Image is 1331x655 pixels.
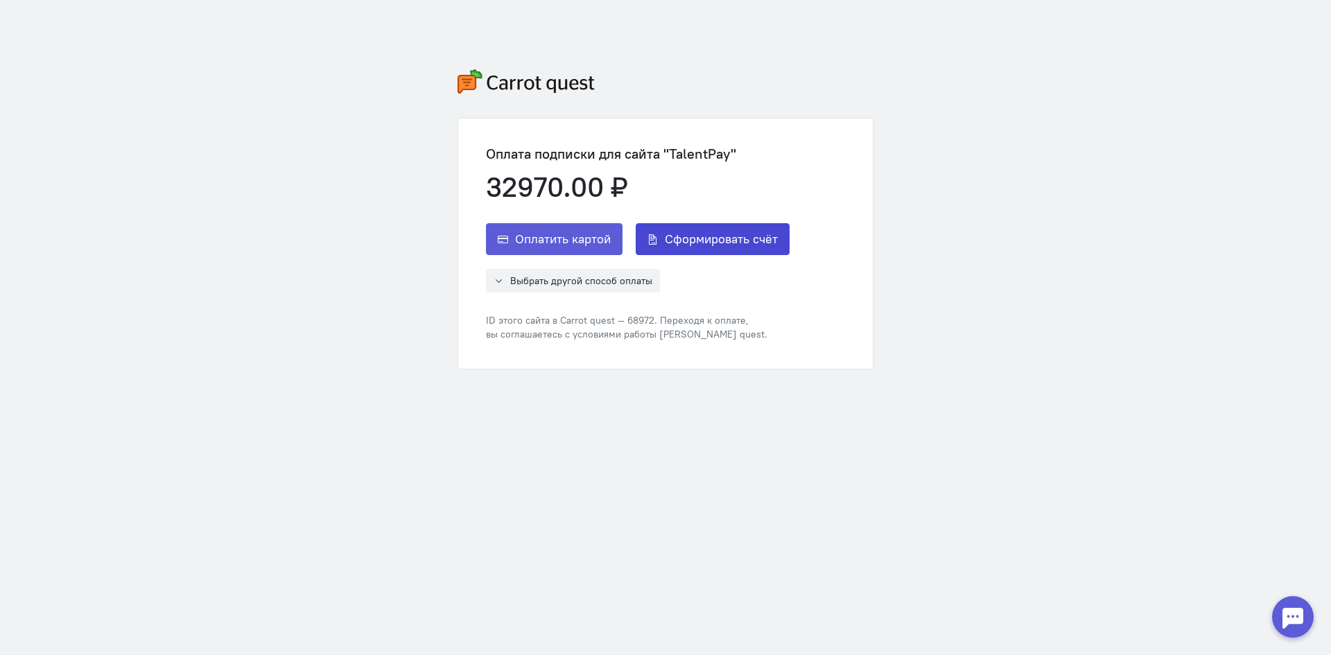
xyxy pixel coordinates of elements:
[486,172,790,202] div: 32970.00 ₽
[515,231,611,247] span: Оплатить картой
[486,223,623,255] button: Оплатить картой
[458,69,595,94] img: carrot-quest-logo.svg
[665,231,778,247] span: Сформировать счёт
[486,269,660,292] button: Выбрать другой способ оплаты
[636,223,790,255] button: Сформировать счёт
[486,146,790,161] div: Оплата подписки для сайта "TalentPay"
[510,274,652,287] span: Выбрать другой способ оплаты
[486,313,790,341] div: ID этого сайта в Carrot quest — 68972. Переходя к оплате, вы соглашаетесь с условиями работы [PER...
